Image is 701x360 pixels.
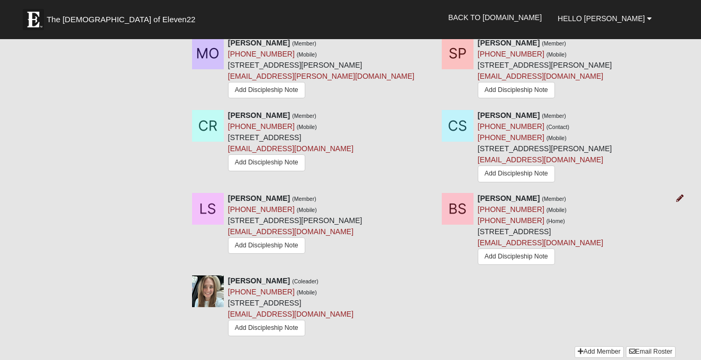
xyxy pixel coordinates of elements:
[228,39,290,47] strong: [PERSON_NAME]
[228,38,414,102] div: [STREET_ADDRESS][PERSON_NAME]
[228,275,353,339] div: [STREET_ADDRESS]
[547,135,567,141] small: (Mobile)
[547,124,569,130] small: (Contact)
[228,111,290,119] strong: [PERSON_NAME]
[547,218,565,224] small: (Home)
[228,193,362,256] div: [STREET_ADDRESS][PERSON_NAME]
[478,238,603,247] a: [EMAIL_ADDRESS][DOMAIN_NAME]
[228,144,353,153] a: [EMAIL_ADDRESS][DOMAIN_NAME]
[478,133,544,142] a: [PHONE_NUMBER]
[547,207,567,213] small: (Mobile)
[228,194,290,202] strong: [PERSON_NAME]
[228,320,305,336] a: Add Discipleship Note
[478,111,540,119] strong: [PERSON_NAME]
[228,288,295,296] a: [PHONE_NUMBER]
[47,14,195,25] span: The [DEMOGRAPHIC_DATA] of Eleven22
[478,50,544,58] a: [PHONE_NUMBER]
[292,278,318,284] small: (Coleader)
[228,50,295,58] a: [PHONE_NUMBER]
[478,122,544,131] a: [PHONE_NUMBER]
[478,110,612,184] div: [STREET_ADDRESS][PERSON_NAME]
[228,110,353,173] div: [STREET_ADDRESS]
[228,82,305,98] a: Add Discipleship Note
[440,4,550,31] a: Back to [DOMAIN_NAME]
[478,248,555,265] a: Add Discipleship Note
[228,310,353,318] a: [EMAIL_ADDRESS][DOMAIN_NAME]
[228,227,353,236] a: [EMAIL_ADDRESS][DOMAIN_NAME]
[228,72,414,80] a: [EMAIL_ADDRESS][PERSON_NAME][DOMAIN_NAME]
[542,113,566,119] small: (Member)
[297,51,317,58] small: (Mobile)
[17,4,229,30] a: The [DEMOGRAPHIC_DATA] of Eleven22
[228,154,305,171] a: Add Discipleship Note
[478,39,540,47] strong: [PERSON_NAME]
[292,40,316,47] small: (Member)
[297,289,317,296] small: (Mobile)
[292,196,316,202] small: (Member)
[23,9,44,30] img: Eleven22 logo
[297,124,317,130] small: (Mobile)
[542,196,566,202] small: (Member)
[550,5,660,32] a: Hello [PERSON_NAME]
[542,40,566,47] small: (Member)
[558,14,645,23] span: Hello [PERSON_NAME]
[478,165,555,182] a: Add Discipleship Note
[478,194,540,202] strong: [PERSON_NAME]
[547,51,567,58] small: (Mobile)
[292,113,316,119] small: (Member)
[478,193,603,267] div: [STREET_ADDRESS]
[478,205,544,214] a: [PHONE_NUMBER]
[478,216,544,225] a: [PHONE_NUMBER]
[228,205,295,214] a: [PHONE_NUMBER]
[478,38,612,101] div: [STREET_ADDRESS][PERSON_NAME]
[478,155,603,164] a: [EMAIL_ADDRESS][DOMAIN_NAME]
[228,237,305,254] a: Add Discipleship Note
[478,82,555,98] a: Add Discipleship Note
[228,276,290,285] strong: [PERSON_NAME]
[297,207,317,213] small: (Mobile)
[228,122,295,131] a: [PHONE_NUMBER]
[478,72,603,80] a: [EMAIL_ADDRESS][DOMAIN_NAME]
